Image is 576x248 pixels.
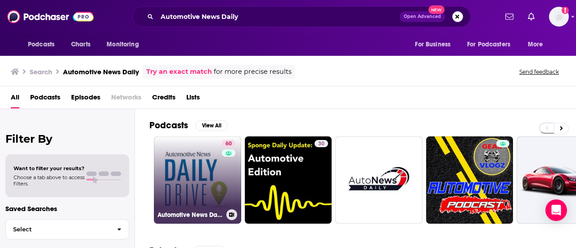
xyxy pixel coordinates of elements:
span: For Podcasters [467,38,510,51]
span: Monitoring [107,38,139,51]
input: Search podcasts, credits, & more... [157,9,400,24]
a: Charts [65,36,96,53]
h2: Filter By [5,132,129,145]
span: Charts [71,38,90,51]
a: Episodes [71,90,100,108]
span: Podcasts [28,38,54,51]
h3: Search [30,68,52,76]
button: open menu [409,36,462,53]
a: 30 [245,136,332,224]
h2: Podcasts [149,120,188,131]
button: open menu [522,36,554,53]
div: Search podcasts, credits, & more... [132,6,471,27]
div: Open Intercom Messenger [545,199,567,221]
svg: Add a profile image [562,7,569,14]
span: Networks [111,90,141,108]
span: for more precise results [214,67,292,77]
a: Credits [152,90,175,108]
p: Saved Searches [5,204,129,213]
h3: Automotive News Daily [63,68,139,76]
span: More [528,38,543,51]
span: Choose a tab above to access filters. [13,174,85,187]
span: Want to filter your results? [13,165,85,171]
span: Open Advanced [404,14,441,19]
span: New [428,5,445,14]
a: Lists [186,90,200,108]
span: 60 [225,140,232,149]
a: All [11,90,19,108]
button: Select [5,219,129,239]
a: Show notifications dropdown [502,9,517,24]
img: User Profile [549,7,569,27]
button: Open AdvancedNew [400,11,445,22]
span: 30 [318,140,324,149]
a: Try an exact match [146,67,212,77]
button: Show profile menu [549,7,569,27]
span: Logged in as Brickman [549,7,569,27]
span: For Business [415,38,450,51]
img: Podchaser - Follow, Share and Rate Podcasts [7,8,94,25]
button: open menu [461,36,523,53]
a: 30 [315,140,328,147]
a: 60 [222,140,235,147]
button: View All [195,120,228,131]
a: PodcastsView All [149,120,228,131]
span: Select [6,226,110,232]
h3: Automotive News Daily Drive [157,211,223,219]
a: Show notifications dropdown [524,9,538,24]
button: Send feedback [517,68,562,76]
a: 60Automotive News Daily Drive [154,136,241,224]
a: Podcasts [30,90,60,108]
button: open menu [22,36,66,53]
button: open menu [100,36,150,53]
